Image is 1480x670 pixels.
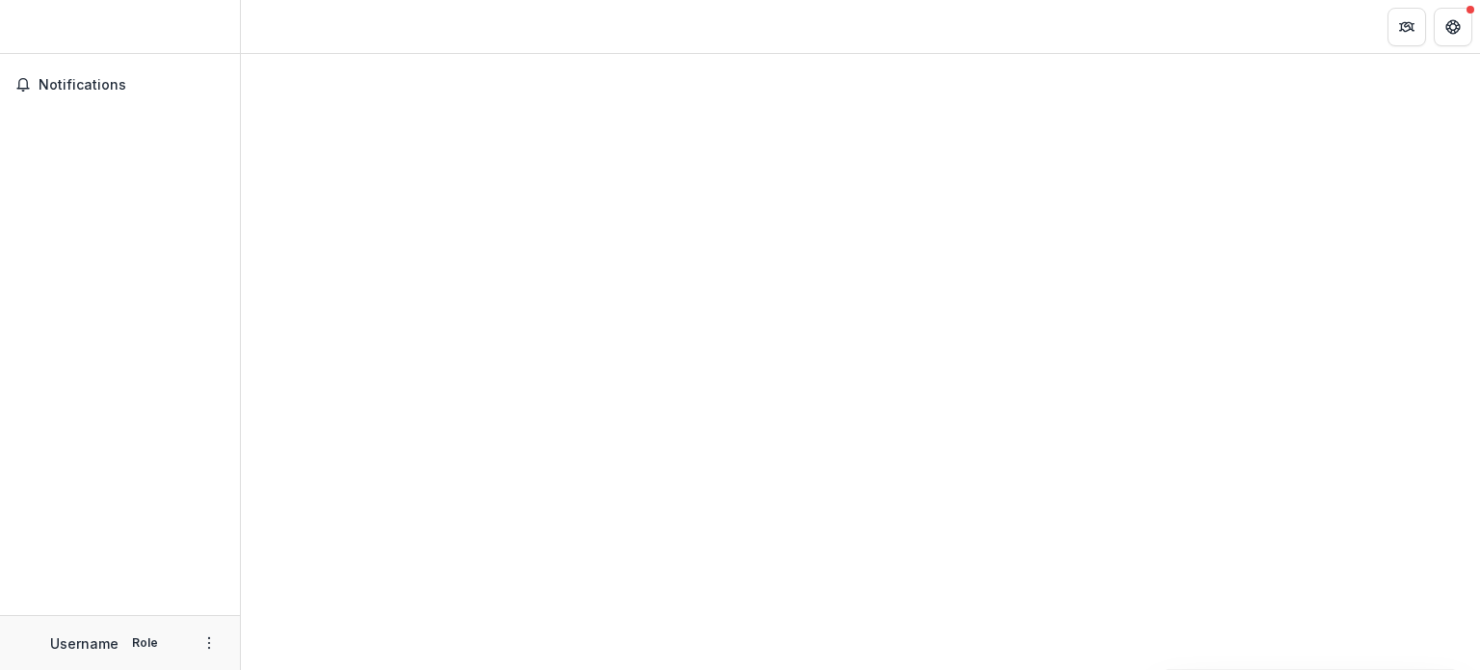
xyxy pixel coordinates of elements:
button: Notifications [8,69,232,100]
button: Partners [1387,8,1426,46]
span: Notifications [39,77,225,94]
p: Role [126,634,164,652]
button: More [198,631,221,655]
button: Get Help [1434,8,1472,46]
p: Username [50,633,119,654]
